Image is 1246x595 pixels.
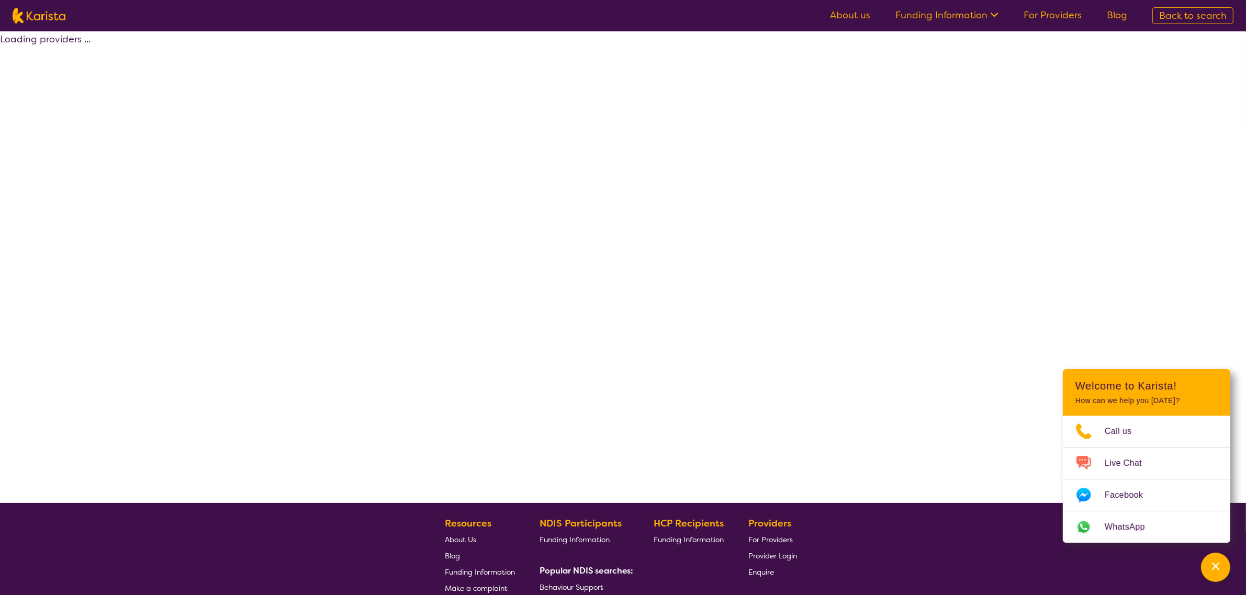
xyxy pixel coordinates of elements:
[445,583,508,593] span: Make a complaint
[1063,511,1230,543] a: Web link opens in a new tab.
[540,531,630,547] a: Funding Information
[1152,7,1233,24] a: Back to search
[1063,416,1230,543] ul: Choose channel
[445,531,515,547] a: About Us
[445,547,515,564] a: Blog
[654,531,724,547] a: Funding Information
[1075,396,1218,405] p: How can we help you [DATE]?
[748,535,793,544] span: For Providers
[1105,487,1155,503] span: Facebook
[748,564,797,580] a: Enquire
[1024,9,1082,21] a: For Providers
[748,567,774,577] span: Enquire
[1159,9,1227,22] span: Back to search
[748,531,797,547] a: For Providers
[1063,369,1230,543] div: Channel Menu
[1107,9,1127,21] a: Blog
[748,517,791,530] b: Providers
[654,535,724,544] span: Funding Information
[540,565,634,576] b: Popular NDIS searches:
[445,564,515,580] a: Funding Information
[540,579,630,595] a: Behaviour Support
[445,551,460,560] span: Blog
[445,517,491,530] b: Resources
[540,535,610,544] span: Funding Information
[1105,519,1158,535] span: WhatsApp
[1075,380,1218,392] h2: Welcome to Karista!
[748,547,797,564] a: Provider Login
[1105,455,1154,471] span: Live Chat
[540,582,603,592] span: Behaviour Support
[748,551,797,560] span: Provider Login
[540,517,622,530] b: NDIS Participants
[445,535,476,544] span: About Us
[445,567,515,577] span: Funding Information
[1201,553,1230,582] button: Channel Menu
[13,8,65,24] img: Karista logo
[895,9,998,21] a: Funding Information
[1105,424,1144,439] span: Call us
[654,517,724,530] b: HCP Recipients
[830,9,870,21] a: About us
